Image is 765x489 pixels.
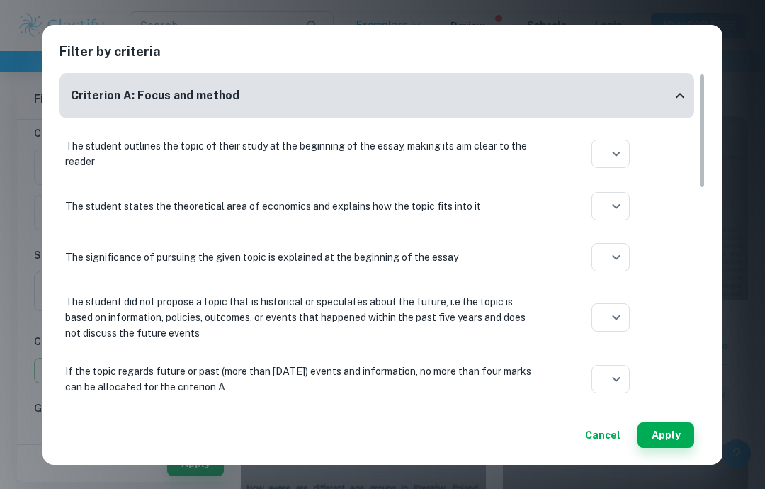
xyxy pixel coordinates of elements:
[71,87,239,105] h6: Criterion A: Focus and method
[65,249,533,265] p: The significance of pursuing the given topic is explained at the beginning of the essay
[637,422,694,448] button: Apply
[65,294,533,341] p: The student did not propose a topic that is historical or speculates about the future, i.e the to...
[579,422,626,448] button: Cancel
[59,42,705,73] h2: Filter by criteria
[65,138,533,169] p: The student outlines the topic of their study at the beginning of the essay, making its aim clear...
[59,73,694,119] div: Criterion A: Focus and method
[65,364,533,395] p: If the topic regards future or past (more than [DATE]) events and information, no more than four ...
[65,198,533,214] p: The student states the theoretical area of economics and explains how the topic fits into it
